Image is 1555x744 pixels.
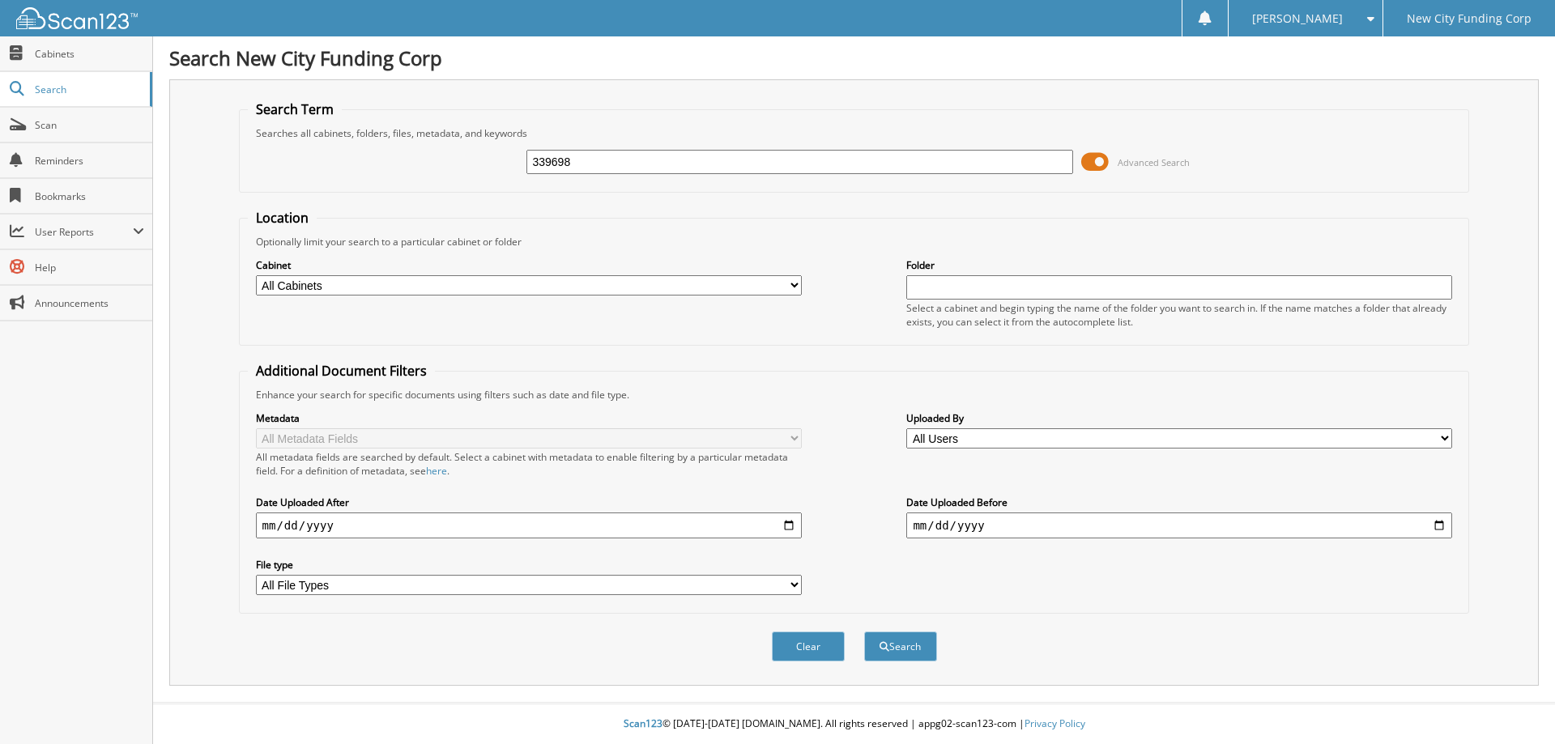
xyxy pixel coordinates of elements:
div: Optionally limit your search to a particular cabinet or folder [248,235,1461,249]
span: Search [35,83,142,96]
div: All metadata fields are searched by default. Select a cabinet with metadata to enable filtering b... [256,450,802,478]
span: User Reports [35,225,133,239]
span: Reminders [35,154,144,168]
label: Folder [906,258,1452,272]
h1: Search New City Funding Corp [169,45,1539,71]
label: Uploaded By [906,411,1452,425]
label: Metadata [256,411,802,425]
label: Date Uploaded Before [906,495,1452,509]
legend: Location [248,209,317,227]
button: Clear [772,631,845,661]
input: end [906,512,1452,538]
span: Scan123 [624,716,662,730]
div: Searches all cabinets, folders, files, metadata, and keywords [248,126,1461,140]
label: File type [256,558,802,572]
label: Cabinet [256,258,802,272]
input: start [256,512,802,538]
a: here [426,464,447,478]
div: Enhance your search for specific documents using filters such as date and file type. [248,388,1461,402]
legend: Additional Document Filters [248,362,435,380]
legend: Search Term [248,100,342,118]
span: Bookmarks [35,189,144,203]
button: Search [864,631,937,661]
div: © [DATE]-[DATE] [DOMAIN_NAME]. All rights reserved | appg02-scan123-com | [153,704,1555,744]
div: Select a cabinet and begin typing the name of the folder you want to search in. If the name match... [906,301,1452,329]
span: New City Funding Corp [1407,14,1532,23]
a: Privacy Policy [1025,716,1085,730]
span: Help [35,261,144,274]
span: Cabinets [35,47,144,61]
label: Date Uploaded After [256,495,802,509]
span: [PERSON_NAME] [1252,14,1343,23]
img: scan123-logo-white.svg [16,7,138,29]
span: Scan [35,118,144,132]
span: Announcements [35,296,144,310]
span: Advanced Search [1118,156,1190,168]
